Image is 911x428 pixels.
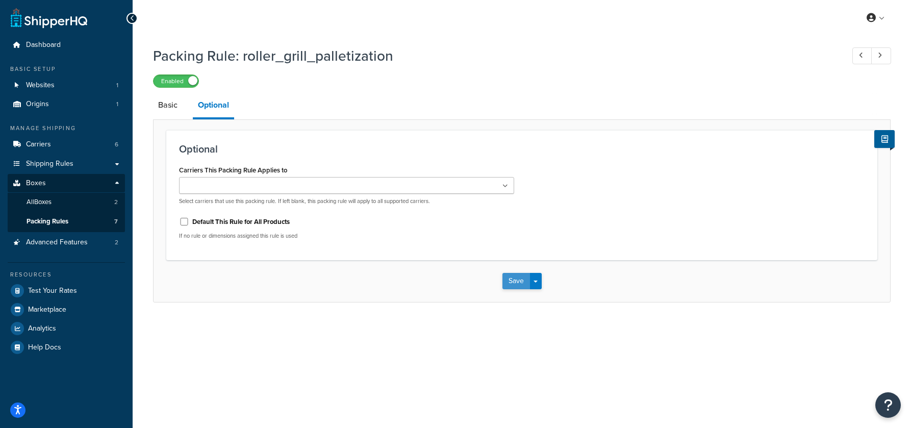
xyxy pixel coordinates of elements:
[28,324,56,333] span: Analytics
[114,217,118,226] span: 7
[153,93,183,117] a: Basic
[8,212,125,231] a: Packing Rules7
[502,273,530,289] button: Save
[8,270,125,279] div: Resources
[8,212,125,231] li: Packing Rules
[8,174,125,193] a: Boxes
[8,338,125,357] a: Help Docs
[8,135,125,154] li: Carriers
[871,47,891,64] a: Next Record
[116,100,118,109] span: 1
[8,282,125,300] a: Test Your Rates
[27,217,68,226] span: Packing Rules
[115,238,118,247] span: 2
[8,76,125,95] a: Websites1
[116,81,118,90] span: 1
[8,95,125,114] li: Origins
[8,124,125,133] div: Manage Shipping
[26,179,46,188] span: Boxes
[852,47,872,64] a: Previous Record
[115,140,118,149] span: 6
[8,36,125,55] a: Dashboard
[8,95,125,114] a: Origins1
[8,135,125,154] a: Carriers6
[192,217,290,226] label: Default This Rule for All Products
[8,193,125,212] a: AllBoxes2
[26,238,88,247] span: Advanced Features
[8,300,125,319] a: Marketplace
[26,81,55,90] span: Websites
[179,143,865,155] h3: Optional
[8,233,125,252] a: Advanced Features2
[26,160,73,168] span: Shipping Rules
[154,75,198,87] label: Enabled
[874,130,895,148] button: Show Help Docs
[114,198,118,207] span: 2
[8,174,125,232] li: Boxes
[26,140,51,149] span: Carriers
[8,155,125,173] a: Shipping Rules
[875,392,901,418] button: Open Resource Center
[26,41,61,49] span: Dashboard
[8,76,125,95] li: Websites
[28,306,66,314] span: Marketplace
[179,166,287,174] label: Carriers This Packing Rule Applies to
[27,198,52,207] span: All Boxes
[153,46,833,66] h1: Packing Rule: roller_grill_palletization
[179,232,514,240] p: If no rule or dimensions assigned this rule is used
[179,197,514,205] p: Select carriers that use this packing rule. If left blank, this packing rule will apply to all su...
[8,319,125,338] a: Analytics
[26,100,49,109] span: Origins
[193,93,234,119] a: Optional
[8,233,125,252] li: Advanced Features
[28,343,61,352] span: Help Docs
[8,65,125,73] div: Basic Setup
[28,287,77,295] span: Test Your Rates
